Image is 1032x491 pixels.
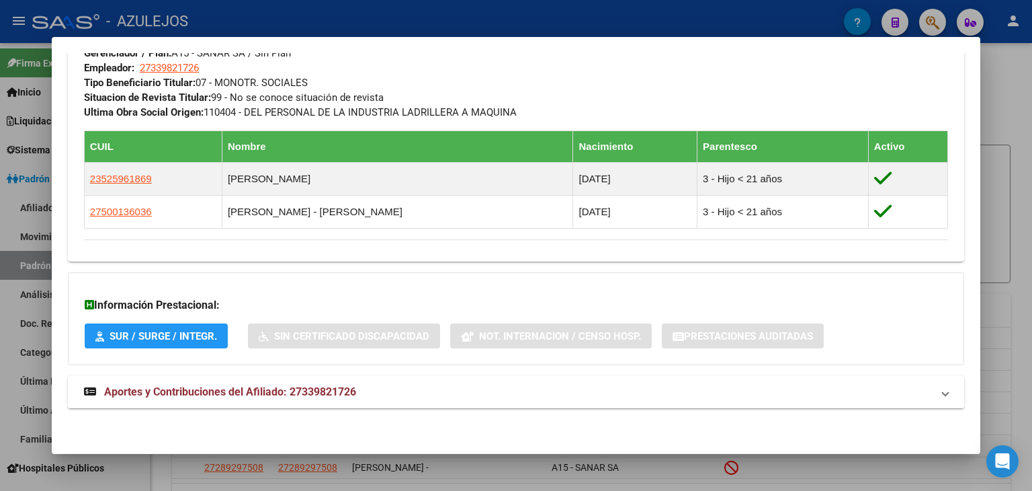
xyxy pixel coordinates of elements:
h3: Información Prestacional: [85,297,947,313]
span: 27339821726 [140,62,199,74]
span: 23525961869 [90,173,152,184]
div: Open Intercom Messenger [986,445,1019,478]
td: [DATE] [573,163,697,196]
span: Prestaciones Auditadas [684,330,813,342]
span: Sin Certificado Discapacidad [274,330,429,342]
strong: Ultima Obra Social Origen: [84,106,204,118]
td: [PERSON_NAME] [222,163,573,196]
strong: Empleador: [84,62,134,74]
strong: Tipo Beneficiario Titular: [84,77,196,89]
button: Not. Internacion / Censo Hosp. [450,324,652,348]
span: 27500136036 [90,206,152,217]
span: A15 - SANAR SA / Sin Plan [84,47,291,59]
span: Aportes y Contribuciones del Afiliado: 27339821726 [104,385,356,398]
span: 07 - MONOTR. SOCIALES [84,77,308,89]
th: Nombre [222,131,573,163]
button: SUR / SURGE / INTEGR. [85,324,228,348]
th: Activo [868,131,948,163]
span: 99 - No se conoce situación de revista [84,91,384,104]
span: Not. Internacion / Censo Hosp. [479,330,641,342]
mat-expansion-panel-header: Aportes y Contribuciones del Afiliado: 27339821726 [68,376,964,408]
strong: Situacion de Revista Titular: [84,91,211,104]
td: [PERSON_NAME] - [PERSON_NAME] [222,196,573,229]
span: 110404 - DEL PERSONAL DE LA INDUSTRIA LADRILLERA A MAQUINA [84,106,517,118]
td: [DATE] [573,196,697,229]
button: Prestaciones Auditadas [662,324,824,348]
td: 3 - Hijo < 21 años [697,163,869,196]
strong: Gerenciador / Plan: [84,47,171,59]
th: CUIL [84,131,222,163]
button: Sin Certificado Discapacidad [248,324,440,348]
td: 3 - Hijo < 21 años [697,196,869,229]
th: Parentesco [697,131,869,163]
th: Nacimiento [573,131,697,163]
span: SUR / SURGE / INTEGR. [110,330,217,342]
